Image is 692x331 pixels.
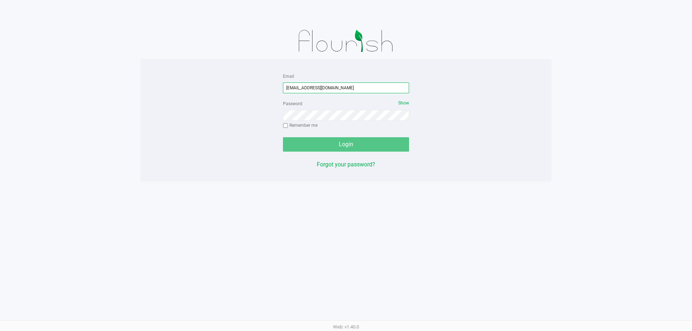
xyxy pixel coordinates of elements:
label: Password [283,100,302,107]
label: Remember me [283,122,318,129]
span: Show [398,100,409,106]
button: Forgot your password? [317,160,375,169]
input: Remember me [283,123,288,128]
span: Web: v1.40.0 [333,324,359,330]
label: Email [283,73,294,80]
